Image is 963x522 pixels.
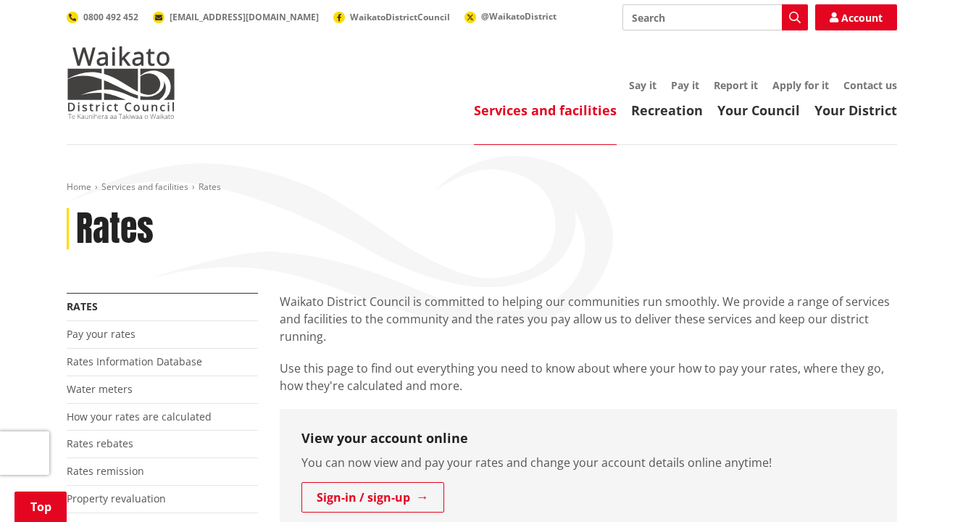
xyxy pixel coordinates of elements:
h3: View your account online [301,431,875,447]
a: @WaikatoDistrict [464,10,556,22]
a: Contact us [843,78,897,92]
a: Top [14,492,67,522]
a: Rates [67,299,98,313]
a: Services and facilities [101,181,188,193]
a: WaikatoDistrictCouncil [333,11,450,23]
span: WaikatoDistrictCouncil [350,11,450,23]
a: Services and facilities [474,101,617,119]
a: 0800 492 452 [67,11,138,23]
a: Water meters [67,382,133,396]
p: You can now view and pay your rates and change your account details online anytime! [301,454,875,471]
a: Recreation [631,101,703,119]
a: Rates Information Database [67,355,202,368]
a: Rates rebates [67,436,133,450]
nav: breadcrumb [67,181,897,194]
p: Waikato District Council is committed to helping our communities run smoothly. We provide a range... [280,293,897,345]
a: Home [67,181,91,193]
span: 0800 492 452 [83,11,138,23]
input: Search input [622,4,808,30]
a: Pay your rates [67,327,136,341]
a: Sign-in / sign-up [301,482,444,513]
a: Property revaluation [67,492,166,505]
a: Say it [629,78,656,92]
a: Pay it [671,78,699,92]
span: @WaikatoDistrict [481,10,556,22]
h1: Rates [76,208,154,250]
a: Account [815,4,897,30]
span: [EMAIL_ADDRESS][DOMAIN_NAME] [170,11,319,23]
a: How your rates are calculated [67,410,212,423]
a: Report it [714,78,758,92]
span: Rates [199,181,221,193]
a: [EMAIL_ADDRESS][DOMAIN_NAME] [153,11,319,23]
p: Use this page to find out everything you need to know about where your how to pay your rates, whe... [280,360,897,394]
a: Your Council [717,101,800,119]
a: Apply for it [772,78,829,92]
a: Rates remission [67,464,144,478]
img: Waikato District Council - Te Kaunihera aa Takiwaa o Waikato [67,46,175,119]
a: Your District [814,101,897,119]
